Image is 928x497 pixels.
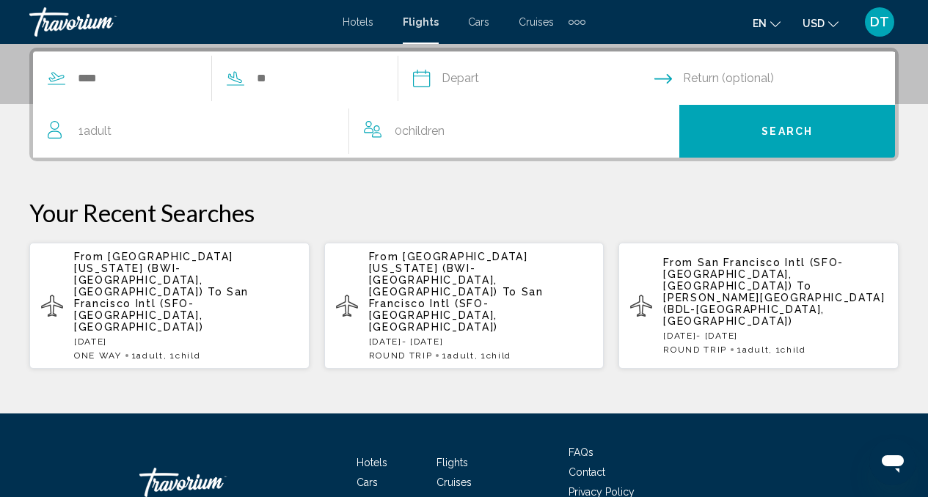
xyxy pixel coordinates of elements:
[132,350,164,361] span: 1
[413,52,654,105] button: Depart date
[208,286,222,298] span: To
[468,16,489,28] a: Cars
[175,350,200,361] span: Child
[870,15,889,29] span: DT
[679,105,895,158] button: Search
[369,286,544,333] span: San Francisco Intl (SFO-[GEOGRAPHIC_DATA], [GEOGRAPHIC_DATA])
[29,7,328,37] a: Travorium
[663,331,887,341] p: [DATE] - [DATE]
[369,336,593,347] p: [DATE] - [DATE]
[769,345,805,355] span: , 1
[663,345,727,355] span: ROUND TRIP
[618,242,899,369] button: From San Francisco Intl (SFO-[GEOGRAPHIC_DATA], [GEOGRAPHIC_DATA]) To [PERSON_NAME][GEOGRAPHIC_DA...
[869,438,916,485] iframe: Button to launch messaging window
[663,292,885,327] span: [PERSON_NAME][GEOGRAPHIC_DATA] (BDL-[GEOGRAPHIC_DATA], [GEOGRAPHIC_DATA])
[683,68,774,89] span: Return (optional)
[357,476,378,488] a: Cars
[663,257,693,268] span: From
[753,18,767,29] span: en
[369,350,433,361] span: ROUND TRIP
[369,251,399,262] span: From
[442,350,474,361] span: 1
[395,121,445,141] span: 0
[503,286,517,298] span: To
[33,51,895,158] div: Search widget
[803,12,839,34] button: Change currency
[78,121,112,141] span: 1
[486,350,511,361] span: Child
[74,251,104,262] span: From
[742,345,769,355] span: Adult
[737,345,769,355] span: 1
[861,7,899,37] button: User Menu
[475,350,511,361] span: , 1
[164,350,200,361] span: , 1
[569,446,593,458] a: FAQs
[29,242,310,369] button: From [GEOGRAPHIC_DATA][US_STATE] (BWI-[GEOGRAPHIC_DATA], [GEOGRAPHIC_DATA]) To San Francisco Intl...
[74,350,122,361] span: ONE WAY
[33,105,679,158] button: Travelers: 1 adult, 0 children
[753,12,781,34] button: Change language
[447,350,474,361] span: Adult
[343,16,373,28] a: Hotels
[324,242,604,369] button: From [GEOGRAPHIC_DATA][US_STATE] (BWI-[GEOGRAPHIC_DATA], [GEOGRAPHIC_DATA]) To San Francisco Intl...
[402,124,445,138] span: Children
[436,476,472,488] a: Cruises
[781,345,805,355] span: Child
[29,198,899,227] p: Your Recent Searches
[369,251,528,298] span: [GEOGRAPHIC_DATA][US_STATE] (BWI-[GEOGRAPHIC_DATA], [GEOGRAPHIC_DATA])
[74,336,298,347] p: [DATE]
[654,52,896,105] button: Return date
[519,16,554,28] a: Cruises
[797,280,811,292] span: To
[74,251,233,298] span: [GEOGRAPHIC_DATA][US_STATE] (BWI-[GEOGRAPHIC_DATA], [GEOGRAPHIC_DATA])
[436,457,468,468] a: Flights
[569,466,605,478] a: Contact
[663,257,844,292] span: San Francisco Intl (SFO-[GEOGRAPHIC_DATA], [GEOGRAPHIC_DATA])
[136,350,163,361] span: Adult
[761,126,813,138] span: Search
[74,286,249,333] span: San Francisco Intl (SFO-[GEOGRAPHIC_DATA], [GEOGRAPHIC_DATA])
[569,10,585,34] button: Extra navigation items
[403,16,439,28] a: Flights
[357,457,387,468] a: Hotels
[803,18,825,29] span: USD
[84,124,112,138] span: Adult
